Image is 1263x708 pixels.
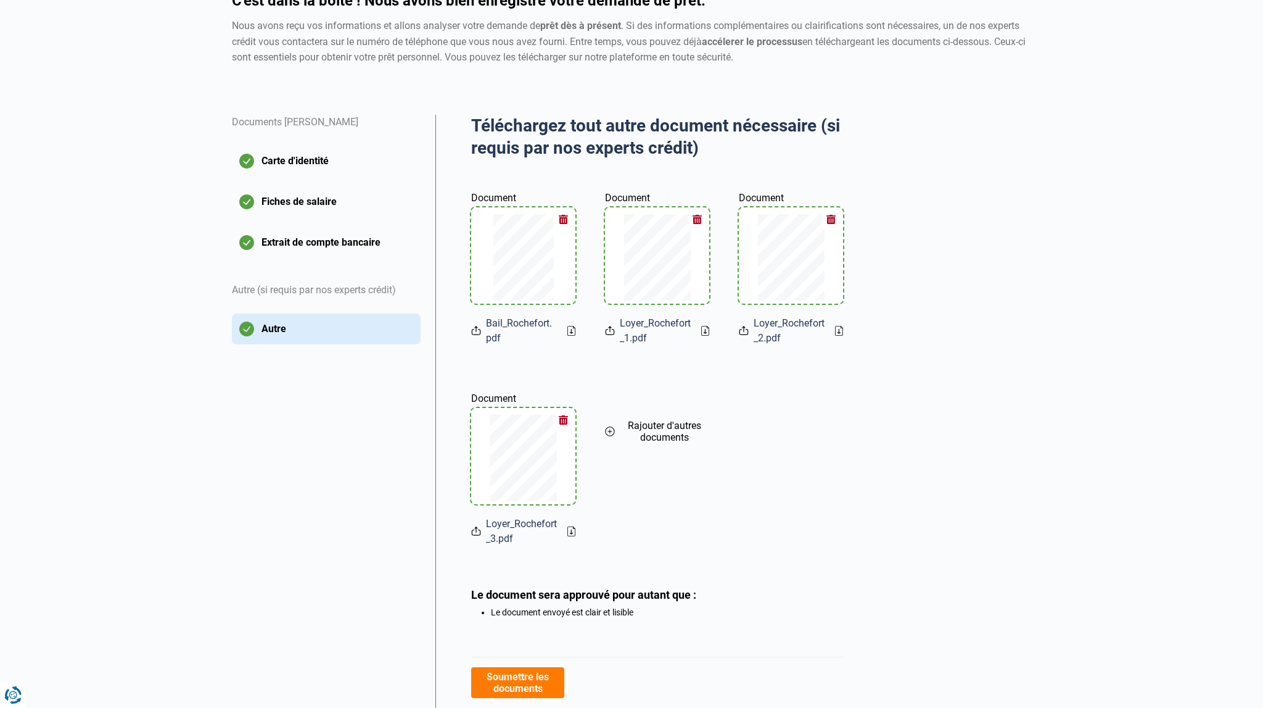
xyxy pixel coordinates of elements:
span: Bail_Rochefort.pdf [486,316,557,346]
div: Autre (si requis par nos experts crédit) [232,268,421,314]
a: Download [567,527,575,536]
button: Rajouter d'autres documents [605,375,709,488]
li: Le document envoyé est clair et lisible [491,607,843,617]
label: Document [471,175,575,206]
span: Loyer_Rochefort_2.pdf [754,316,825,346]
span: Loyer_Rochefort_3.pdf [486,517,557,546]
button: Extrait de compte bancaire [232,227,421,258]
div: Nous avons reçu vos informations et allons analyser votre demande de . Si des informations complé... [232,18,1031,65]
label: Document [739,175,843,206]
strong: prêt dès à présent [540,20,621,31]
span: Loyer_Rochefort_1.pdf [620,316,691,346]
button: Autre [232,314,421,344]
h2: Téléchargez tout autre document nécessaire (si requis par nos experts crédit) [471,115,843,160]
a: Download [835,326,843,336]
label: Document [605,175,709,206]
button: Fiches de salaire [232,186,421,217]
a: Download [567,326,575,336]
span: Rajouter d'autres documents [620,420,709,443]
button: Soumettre les documents [471,667,564,698]
button: Carte d'identité [232,146,421,177]
strong: accélerer le processus [702,36,802,48]
a: Download [701,326,709,336]
div: Documents [PERSON_NAME] [232,115,421,146]
div: Le document sera approuvé pour autant que : [471,588,843,601]
label: Document [471,375,575,406]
